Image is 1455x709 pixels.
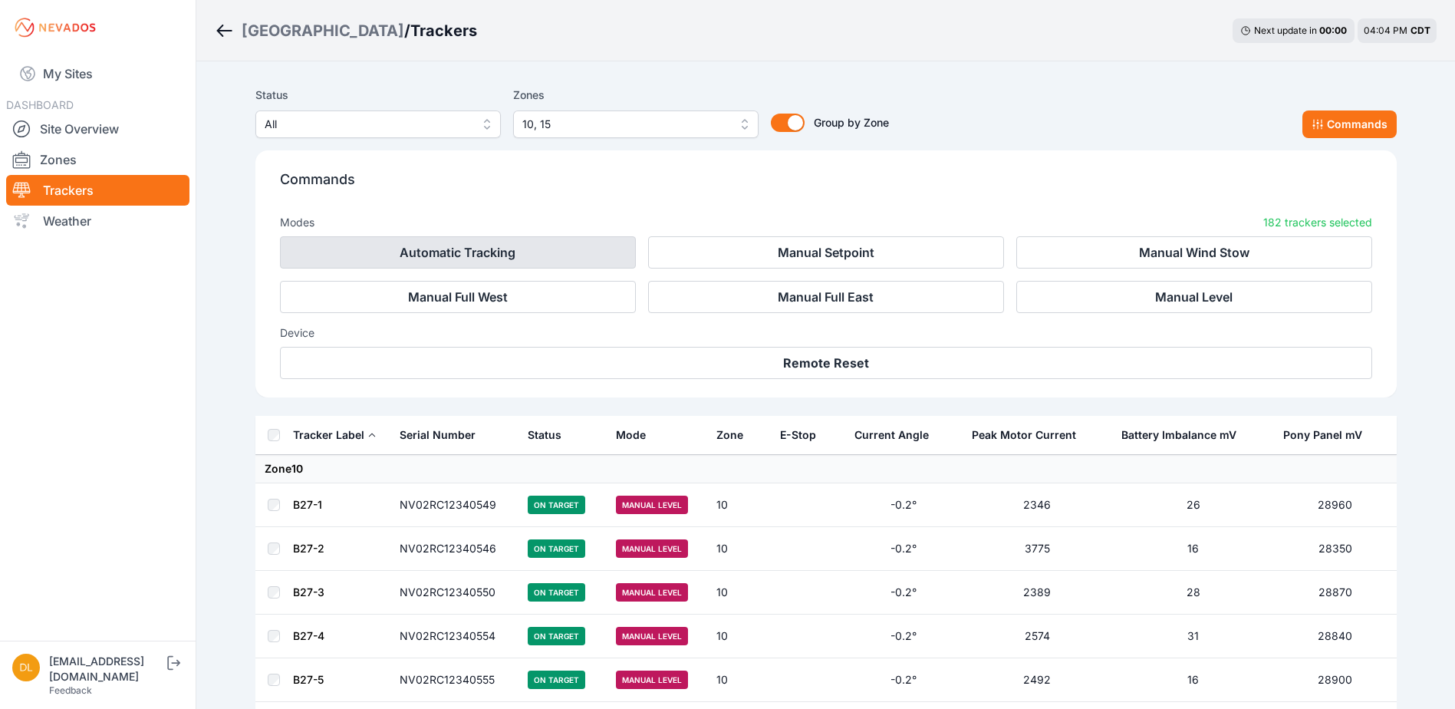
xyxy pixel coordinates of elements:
[616,583,688,602] span: Manual Level
[293,673,324,686] a: B27-5
[6,55,189,92] a: My Sites
[707,483,771,527] td: 10
[49,684,92,696] a: Feedback
[293,585,324,599] a: B27-3
[1254,25,1317,36] span: Next update in
[6,98,74,111] span: DASHBOARD
[390,527,519,571] td: NV02RC12340546
[49,654,164,684] div: [EMAIL_ADDRESS][DOMAIN_NAME]
[280,347,1372,379] button: Remote Reset
[963,571,1113,615] td: 2389
[616,539,688,558] span: Manual Level
[255,86,501,104] label: Status
[255,110,501,138] button: All
[854,417,941,453] button: Current Angle
[1411,25,1430,36] span: CDT
[280,281,636,313] button: Manual Full West
[963,483,1113,527] td: 2346
[1274,483,1396,527] td: 28960
[707,615,771,658] td: 10
[1016,281,1372,313] button: Manual Level
[528,627,585,645] span: On Target
[845,658,962,702] td: -0.2°
[255,455,1397,483] td: Zone 10
[390,571,519,615] td: NV02RC12340550
[390,658,519,702] td: NV02RC12340555
[6,114,189,144] a: Site Overview
[963,658,1113,702] td: 2492
[280,215,314,230] h3: Modes
[1121,427,1236,443] div: Battery Imbalance mV
[513,110,759,138] button: 10, 15
[6,144,189,175] a: Zones
[1112,571,1274,615] td: 28
[390,615,519,658] td: NV02RC12340554
[528,671,585,689] span: On Target
[972,417,1088,453] button: Peak Motor Current
[616,417,658,453] button: Mode
[1016,236,1372,269] button: Manual Wind Stow
[1302,110,1397,138] button: Commands
[616,496,688,514] span: Manual Level
[280,236,636,269] button: Automatic Tracking
[293,542,324,555] a: B27-2
[780,427,816,443] div: E-Stop
[616,671,688,689] span: Manual Level
[1112,483,1274,527] td: 26
[845,483,962,527] td: -0.2°
[293,417,377,453] button: Tracker Label
[1274,571,1396,615] td: 28870
[1274,615,1396,658] td: 28840
[707,571,771,615] td: 10
[6,175,189,206] a: Trackers
[265,115,470,134] span: All
[528,427,561,443] div: Status
[1283,417,1374,453] button: Pony Panel mV
[390,483,519,527] td: NV02RC12340549
[707,658,771,702] td: 10
[280,169,1372,203] p: Commands
[528,539,585,558] span: On Target
[1112,527,1274,571] td: 16
[854,427,929,443] div: Current Angle
[707,527,771,571] td: 10
[528,583,585,602] span: On Target
[400,427,476,443] div: Serial Number
[410,20,477,41] h3: Trackers
[1274,658,1396,702] td: 28900
[242,20,404,41] a: [GEOGRAPHIC_DATA]
[963,615,1113,658] td: 2574
[400,417,488,453] button: Serial Number
[280,325,1372,341] h3: Device
[716,417,755,453] button: Zone
[404,20,410,41] span: /
[716,427,743,443] div: Zone
[215,11,477,51] nav: Breadcrumb
[1319,25,1347,37] div: 00 : 00
[293,629,324,642] a: B27-4
[1364,25,1407,36] span: 04:04 PM
[1112,615,1274,658] td: 31
[1263,215,1372,230] p: 182 trackers selected
[12,15,98,40] img: Nevados
[845,527,962,571] td: -0.2°
[513,86,759,104] label: Zones
[12,654,40,681] img: dlay@prim.com
[845,571,962,615] td: -0.2°
[528,417,574,453] button: Status
[6,206,189,236] a: Weather
[522,115,728,134] span: 10, 15
[293,427,364,443] div: Tracker Label
[293,498,322,511] a: B27-1
[780,417,828,453] button: E-Stop
[616,427,646,443] div: Mode
[963,527,1113,571] td: 3775
[1274,527,1396,571] td: 28350
[1283,427,1362,443] div: Pony Panel mV
[1121,417,1249,453] button: Battery Imbalance mV
[648,236,1004,269] button: Manual Setpoint
[845,615,962,658] td: -0.2°
[616,627,688,645] span: Manual Level
[1112,658,1274,702] td: 16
